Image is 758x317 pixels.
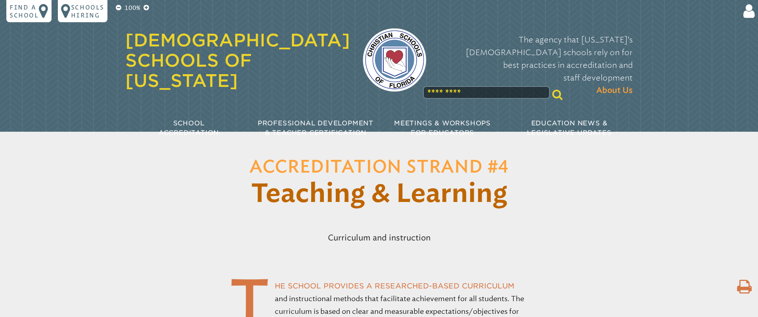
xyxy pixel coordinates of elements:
p: Find a school [10,3,39,19]
span: Meetings & Workshops for Educators [394,119,491,136]
span: Accreditation Strand #4 [249,159,509,176]
p: 100% [123,3,142,13]
img: csf-logo-web-colors.png [363,28,426,92]
span: School Accreditation [159,119,219,136]
span: Education News & Legislative Updates [527,119,611,136]
p: Schools Hiring [71,3,104,19]
span: About Us [596,84,633,97]
span: Professional Development & Teacher Certification [258,119,373,136]
span: Teaching & Learning [251,182,507,207]
a: [DEMOGRAPHIC_DATA] Schools of [US_STATE] [125,30,350,91]
p: Curriculum and instruction [212,228,546,247]
p: The agency that [US_STATE]’s [DEMOGRAPHIC_DATA] schools rely on for best practices in accreditati... [439,33,633,97]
